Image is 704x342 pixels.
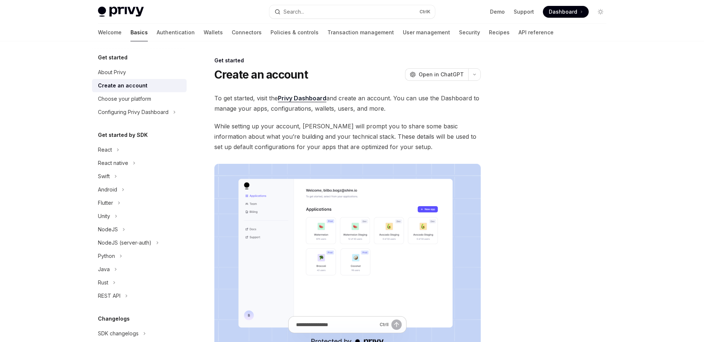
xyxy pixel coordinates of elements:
div: Python [98,252,115,260]
div: SDK changelogs [98,329,139,338]
div: Unity [98,212,110,221]
h5: Changelogs [98,314,130,323]
span: To get started, visit the and create an account. You can use the Dashboard to manage your apps, c... [214,93,481,114]
span: While setting up your account, [PERSON_NAME] will prompt you to share some basic information abou... [214,121,481,152]
button: Toggle React native section [92,156,187,170]
div: About Privy [98,68,126,77]
a: About Privy [92,66,187,79]
h5: Get started by SDK [98,131,148,139]
button: Toggle REST API section [92,289,187,303]
button: Toggle Flutter section [92,196,187,210]
div: Create an account [98,81,147,90]
button: Toggle Configuring Privy Dashboard section [92,106,187,119]
a: Transaction management [327,24,394,41]
a: Security [459,24,480,41]
h1: Create an account [214,68,308,81]
div: React [98,145,112,154]
div: NodeJS (server-auth) [98,238,152,247]
a: Choose your platform [92,92,187,106]
div: Java [98,265,110,274]
button: Toggle Swift section [92,170,187,183]
div: Configuring Privy Dashboard [98,108,169,117]
a: Basics [130,24,148,41]
a: Policies & controls [271,24,319,41]
div: Swift [98,172,110,181]
span: Ctrl K [419,9,431,15]
div: Get started [214,57,481,64]
a: Privy Dashboard [278,94,326,102]
div: REST API [98,291,120,300]
button: Toggle Android section [92,183,187,196]
button: Toggle React section [92,143,187,156]
a: API reference [518,24,554,41]
div: Rust [98,278,108,287]
div: Search... [283,7,304,16]
img: light logo [98,7,144,17]
button: Toggle NodeJS section [92,223,187,236]
div: Choose your platform [98,94,151,103]
a: Wallets [204,24,223,41]
button: Open in ChatGPT [405,68,468,81]
div: Android [98,185,117,194]
a: Welcome [98,24,122,41]
span: Open in ChatGPT [419,71,464,78]
a: Connectors [232,24,262,41]
span: Dashboard [549,8,577,15]
div: Flutter [98,198,113,207]
a: Demo [490,8,505,15]
a: Authentication [157,24,195,41]
h5: Get started [98,53,127,62]
button: Open search [269,5,435,18]
button: Toggle Rust section [92,276,187,289]
button: Toggle NodeJS (server-auth) section [92,236,187,249]
a: User management [403,24,450,41]
a: Recipes [489,24,510,41]
a: Create an account [92,79,187,92]
button: Toggle SDK changelogs section [92,327,187,340]
button: Toggle Unity section [92,210,187,223]
a: Support [514,8,534,15]
button: Toggle Java section [92,263,187,276]
button: Toggle dark mode [595,6,606,18]
input: Ask a question... [296,317,377,333]
a: Dashboard [543,6,589,18]
button: Send message [391,319,402,330]
button: Toggle Python section [92,249,187,263]
div: NodeJS [98,225,118,234]
div: React native [98,159,128,167]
